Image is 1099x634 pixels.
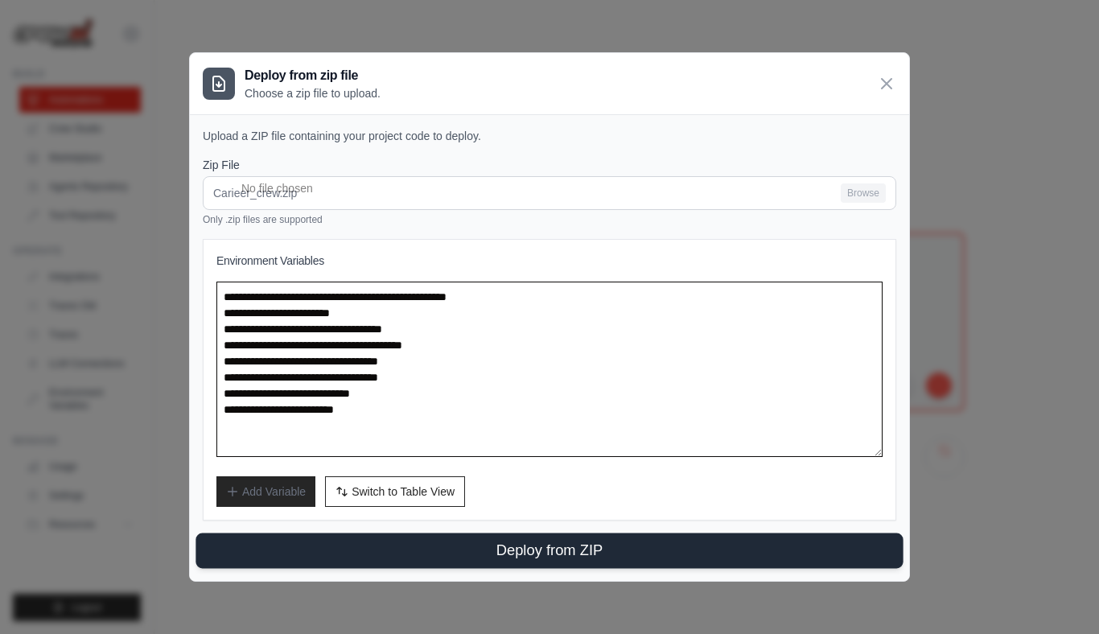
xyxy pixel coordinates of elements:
[196,533,903,569] button: Deploy from ZIP
[245,85,381,101] p: Choose a zip file to upload.
[245,66,381,85] h3: Deploy from zip file
[352,484,455,500] span: Switch to Table View
[325,476,465,507] button: Switch to Table View
[1019,557,1099,634] iframe: Chat Widget
[203,157,896,173] label: Zip File
[203,213,896,226] p: Only .zip files are supported
[216,476,315,507] button: Add Variable
[203,176,896,210] input: Carieer_crew.zip Browse
[216,253,883,269] h3: Environment Variables
[203,128,896,144] p: Upload a ZIP file containing your project code to deploy.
